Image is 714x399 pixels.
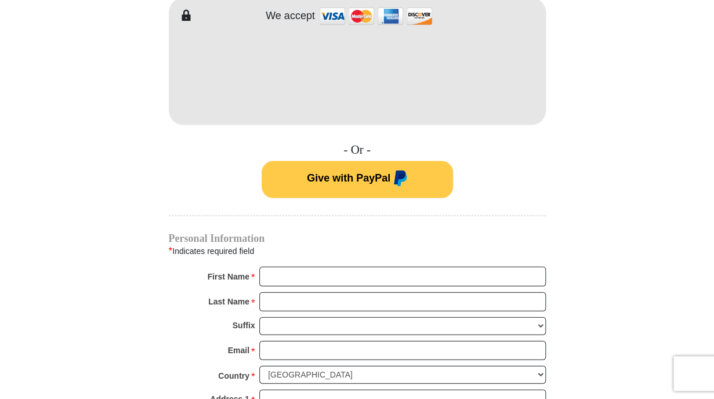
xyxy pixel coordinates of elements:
[233,317,255,333] strong: Suffix
[218,367,249,383] strong: Country
[208,293,249,309] strong: Last Name
[169,233,546,242] h4: Personal Information
[307,172,390,184] span: Give with PayPal
[318,3,434,28] img: credit cards accepted
[169,142,546,157] h4: - Or -
[208,268,249,284] strong: First Name
[266,10,315,23] h4: We accept
[169,243,546,258] div: Indicates required field
[228,342,249,358] strong: Email
[390,170,407,188] img: paypal
[262,161,453,198] button: Give with PayPal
